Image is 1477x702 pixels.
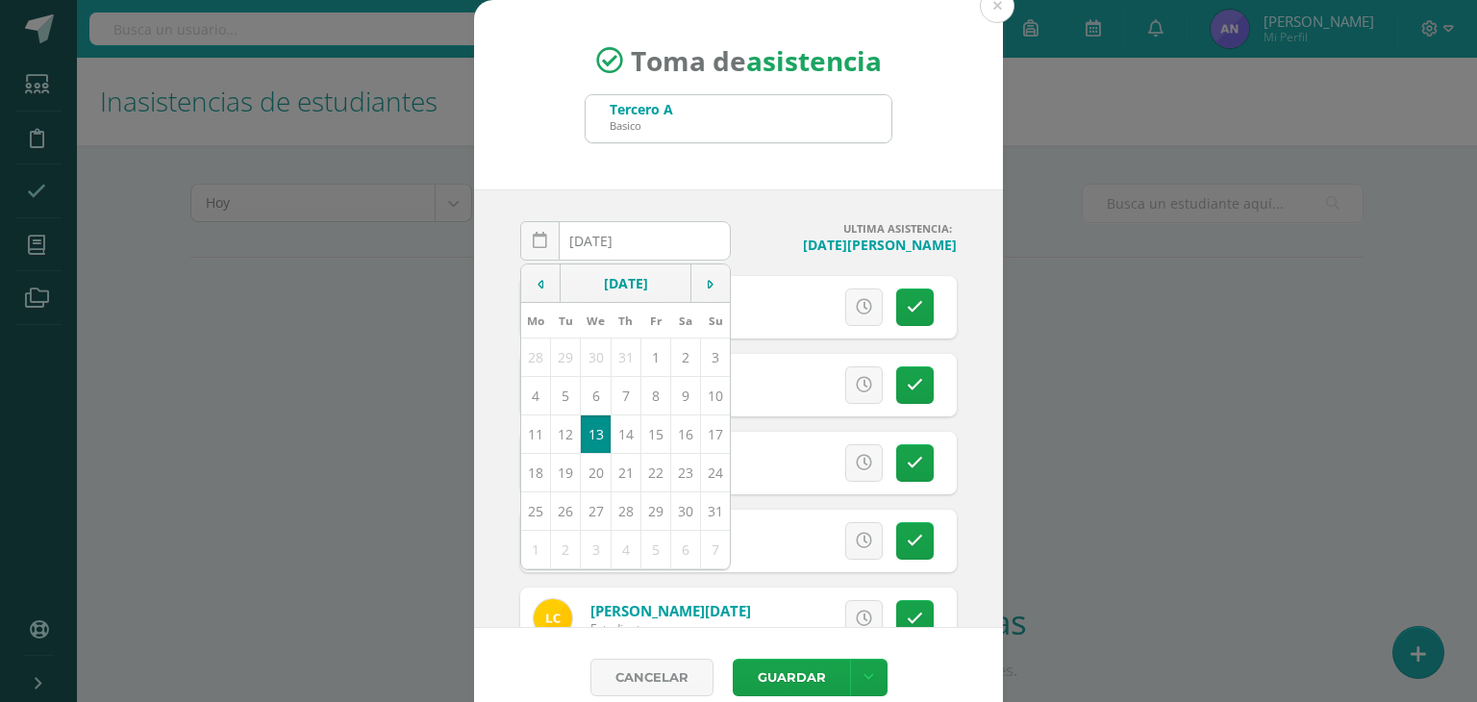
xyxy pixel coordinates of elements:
td: 7 [611,376,640,414]
td: 18 [521,453,551,491]
span: Toma de [631,42,882,79]
td: 14 [611,414,640,453]
td: 28 [521,338,551,376]
td: 13 [581,414,611,453]
div: Tercero A [610,100,673,118]
td: 25 [521,491,551,530]
td: 30 [671,491,701,530]
td: 15 [640,414,670,453]
th: Th [611,303,640,338]
th: Fr [640,303,670,338]
td: 22 [640,453,670,491]
td: 27 [581,491,611,530]
td: 4 [611,530,640,568]
div: Estudiante [590,620,751,637]
td: 31 [701,491,731,530]
td: 3 [701,338,731,376]
td: 7 [701,530,731,568]
input: Busca un grado o sección aquí... [586,95,891,142]
td: 17 [701,414,731,453]
td: 2 [671,338,701,376]
a: Cancelar [590,659,713,696]
strong: asistencia [746,42,882,79]
td: 5 [640,530,670,568]
td: 6 [581,376,611,414]
th: Mo [521,303,551,338]
a: [PERSON_NAME][DATE] [590,601,751,620]
img: ee0b7116459d132b75cfa6de46a270dd.png [534,599,572,638]
div: Basico [610,118,673,133]
input: Fecha de Inasistencia [521,222,730,260]
td: 20 [581,453,611,491]
td: 28 [611,491,640,530]
th: Sa [671,303,701,338]
th: We [581,303,611,338]
td: 2 [551,530,581,568]
td: 1 [640,338,670,376]
td: 4 [521,376,551,414]
td: 21 [611,453,640,491]
td: 29 [640,491,670,530]
th: Su [701,303,731,338]
td: 9 [671,376,701,414]
td: 5 [551,376,581,414]
td: 8 [640,376,670,414]
td: 3 [581,530,611,568]
td: 12 [551,414,581,453]
td: 1 [521,530,551,568]
td: 24 [701,453,731,491]
td: 19 [551,453,581,491]
td: 26 [551,491,581,530]
td: 31 [611,338,640,376]
th: Tu [551,303,581,338]
h4: [DATE][PERSON_NAME] [746,236,957,254]
td: 30 [581,338,611,376]
td: 10 [701,376,731,414]
td: 23 [671,453,701,491]
td: 29 [551,338,581,376]
td: 6 [671,530,701,568]
h4: ULTIMA ASISTENCIA: [746,221,957,236]
td: 11 [521,414,551,453]
td: 16 [671,414,701,453]
button: Guardar [733,659,850,696]
td: [DATE] [561,264,691,303]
